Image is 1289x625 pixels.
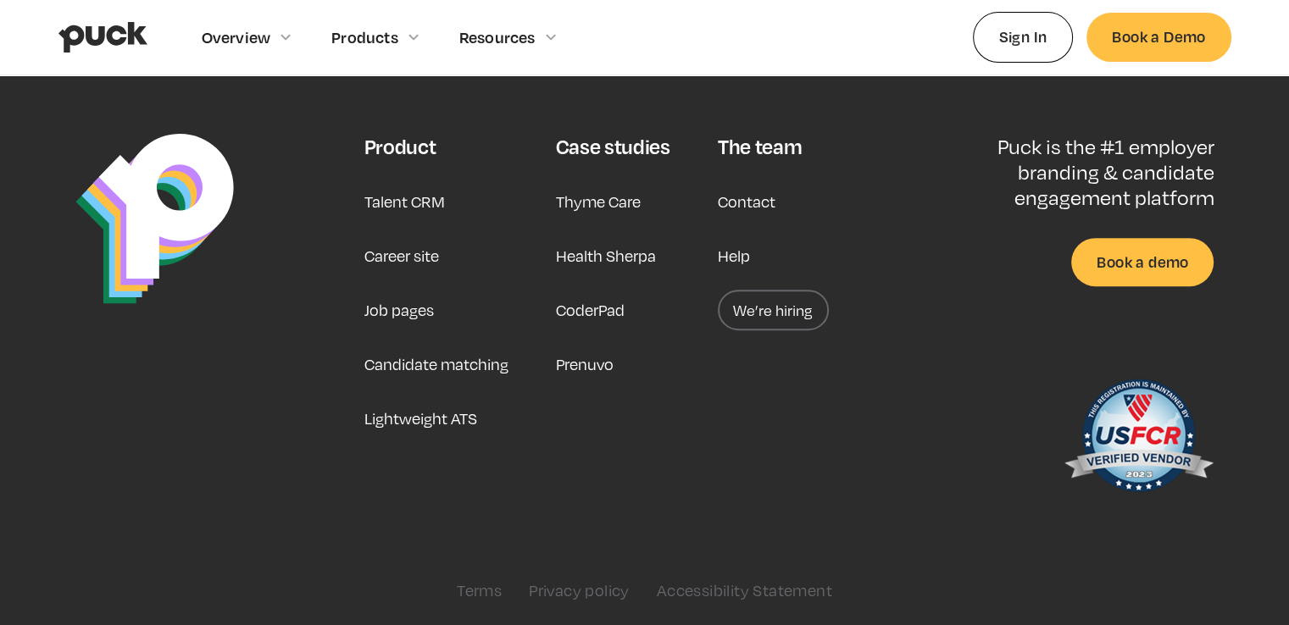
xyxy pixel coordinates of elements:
div: Case studies [556,134,670,159]
a: Book a demo [1071,238,1214,286]
a: Career site [364,235,438,276]
a: Accessibility Statement [657,581,832,600]
div: Products [331,28,398,47]
a: Candidate matching [364,344,508,384]
img: Puck Logo [75,134,234,304]
a: Privacy policy [529,581,630,600]
a: Sign In [973,12,1074,62]
a: Talent CRM [364,181,444,222]
a: Terms [457,581,502,600]
p: Puck is the #1 employer branding & candidate engagement platform [942,134,1214,211]
div: Overview [202,28,271,47]
img: US Federal Contractor Registration System for Award Management Verified Vendor Seal [1063,371,1214,506]
div: Resources [459,28,536,47]
a: Help [718,235,750,276]
a: Contact [718,181,775,222]
a: We’re hiring [718,290,829,330]
a: Health Sherpa [556,235,656,276]
a: Book a Demo [1086,13,1231,61]
div: The team [718,134,802,159]
a: Lightweight ATS [364,398,476,439]
a: Prenuvo [556,344,614,384]
a: Job pages [364,290,433,330]
a: CoderPad [556,290,625,330]
a: Thyme Care [556,181,641,222]
div: Product [364,134,436,159]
